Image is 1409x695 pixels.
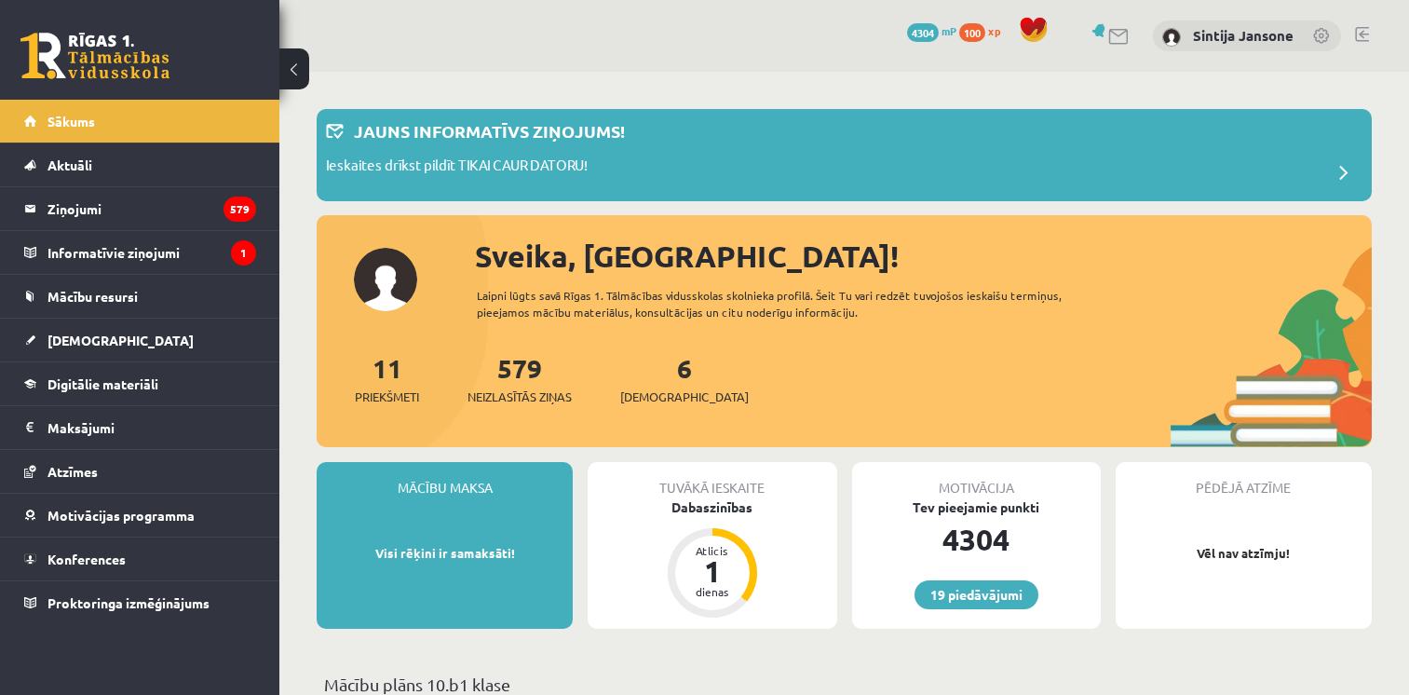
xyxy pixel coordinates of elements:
a: Mācību resursi [24,275,256,318]
i: 1 [231,240,256,266]
a: Sākums [24,100,256,143]
div: Pēdējā atzīme [1116,462,1372,497]
span: Aktuāli [47,157,92,173]
div: Sveika, [GEOGRAPHIC_DATA]! [475,234,1372,279]
a: 4304 mP [907,23,956,38]
p: Ieskaites drīkst pildīt TIKAI CAUR DATORU! [326,155,588,181]
div: dienas [684,586,740,597]
a: Atzīmes [24,450,256,493]
a: 100 xp [959,23,1009,38]
div: Motivācija [852,462,1101,497]
a: 11Priekšmeti [355,351,419,406]
span: 4304 [907,23,939,42]
a: Proktoringa izmēģinājums [24,581,256,624]
legend: Informatīvie ziņojumi [47,231,256,274]
a: Digitālie materiāli [24,362,256,405]
a: Aktuāli [24,143,256,186]
span: 100 [959,23,985,42]
a: [DEMOGRAPHIC_DATA] [24,319,256,361]
a: Dabaszinības Atlicis 1 dienas [588,497,836,620]
a: Ziņojumi579 [24,187,256,230]
p: Jauns informatīvs ziņojums! [354,118,625,143]
a: Informatīvie ziņojumi1 [24,231,256,274]
span: Atzīmes [47,463,98,480]
a: Maksājumi [24,406,256,449]
div: Tev pieejamie punkti [852,497,1101,517]
div: Dabaszinības [588,497,836,517]
span: Mācību resursi [47,288,138,305]
img: Sintija Jansone [1162,28,1181,47]
a: Jauns informatīvs ziņojums! Ieskaites drīkst pildīt TIKAI CAUR DATORU! [326,118,1362,192]
div: Tuvākā ieskaite [588,462,836,497]
div: Mācību maksa [317,462,573,497]
a: Motivācijas programma [24,494,256,537]
a: 579Neizlasītās ziņas [467,351,572,406]
div: Laipni lūgts savā Rīgas 1. Tālmācības vidusskolas skolnieka profilā. Šeit Tu vari redzēt tuvojošo... [477,287,1110,320]
span: Digitālie materiāli [47,375,158,392]
p: Vēl nav atzīmju! [1125,544,1362,563]
span: Motivācijas programma [47,507,195,524]
div: Atlicis [684,545,740,556]
i: 579 [224,197,256,222]
a: Rīgas 1. Tālmācības vidusskola [20,33,169,79]
a: 6[DEMOGRAPHIC_DATA] [620,351,749,406]
span: [DEMOGRAPHIC_DATA] [47,332,194,348]
span: mP [942,23,956,38]
span: Sākums [47,113,95,129]
a: 19 piedāvājumi [914,580,1038,609]
div: 1 [684,556,740,586]
span: Proktoringa izmēģinājums [47,594,210,611]
span: [DEMOGRAPHIC_DATA] [620,388,749,406]
span: Konferences [47,551,126,567]
span: Priekšmeti [355,388,419,406]
a: Sintija Jansone [1193,26,1294,45]
legend: Ziņojumi [47,187,256,230]
span: xp [988,23,1000,38]
legend: Maksājumi [47,406,256,449]
p: Visi rēķini ir samaksāti! [326,544,563,563]
span: Neizlasītās ziņas [467,388,572,406]
div: 4304 [852,517,1101,562]
a: Konferences [24,538,256,580]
